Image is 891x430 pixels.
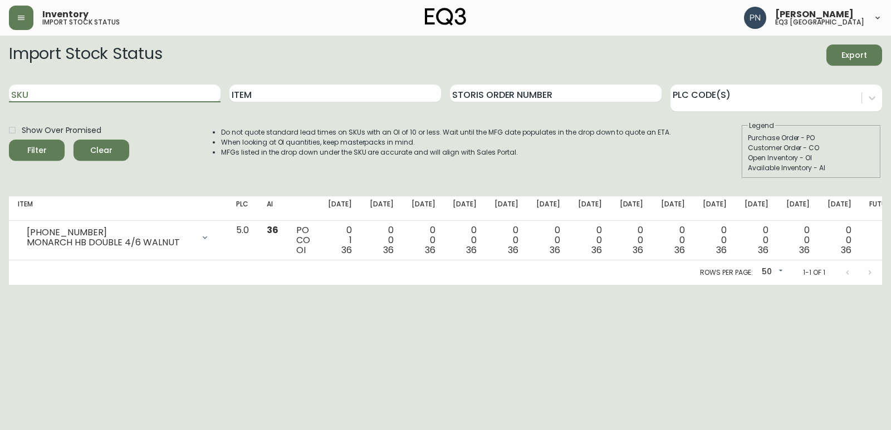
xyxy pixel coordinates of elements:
span: Clear [82,144,120,157]
div: 0 0 [578,225,602,255]
th: AI [258,196,287,221]
div: [PHONE_NUMBER] [27,228,194,238]
div: 0 0 [620,225,644,255]
div: Customer Order - CO [748,143,875,153]
div: Available Inventory - AI [748,163,875,173]
span: 36 [633,244,643,256]
div: 0 0 [370,225,394,255]
span: 36 [674,244,685,256]
th: [DATE] [361,196,403,221]
th: [DATE] [444,196,486,221]
div: MONARCH HB DOUBLE 4/6 WALNUT [27,238,194,248]
div: 0 0 [828,225,851,255]
img: logo [425,8,466,26]
span: 36 [716,244,727,256]
li: MFGs listed in the drop down under the SKU are accurate and will align with Sales Portal. [221,147,671,157]
img: 496f1288aca128e282dab2021d4f4334 [744,7,766,29]
th: Item [9,196,227,221]
span: [PERSON_NAME] [775,10,854,19]
div: PO CO [296,225,310,255]
th: [DATE] [694,196,736,221]
h2: Import Stock Status [9,45,162,66]
div: 0 0 [495,225,518,255]
legend: Legend [748,121,775,131]
span: 36 [841,244,851,256]
th: [DATE] [652,196,694,221]
li: When looking at OI quantities, keep masterpacks in mind. [221,137,671,147]
span: 36 [425,244,435,256]
div: Open Inventory - OI [748,153,875,163]
th: PLC [227,196,258,221]
th: [DATE] [319,196,361,221]
div: 0 0 [703,225,727,255]
th: [DATE] [403,196,444,221]
span: 36 [550,244,560,256]
th: [DATE] [486,196,527,221]
span: 36 [508,244,518,256]
button: Export [826,45,882,66]
p: Rows per page: [700,268,753,278]
div: 0 0 [453,225,477,255]
span: 36 [267,224,278,236]
span: 36 [591,244,602,256]
th: [DATE] [736,196,777,221]
div: Purchase Order - PO [748,133,875,143]
div: 0 1 [328,225,352,255]
div: 0 0 [661,225,685,255]
th: [DATE] [527,196,569,221]
button: Clear [74,140,129,161]
div: 0 0 [786,225,810,255]
div: 0 0 [412,225,435,255]
span: Inventory [42,10,89,19]
h5: eq3 [GEOGRAPHIC_DATA] [775,19,864,26]
span: 36 [341,244,352,256]
span: 36 [799,244,810,256]
span: Export [835,48,873,62]
span: OI [296,244,306,256]
th: [DATE] [611,196,653,221]
span: 36 [758,244,768,256]
td: 5.0 [227,221,258,260]
div: 50 [757,263,785,281]
p: 1-1 of 1 [803,268,825,278]
th: [DATE] [777,196,819,221]
th: [DATE] [819,196,860,221]
li: Do not quote standard lead times on SKUs with an OI of 10 or less. Wait until the MFG date popula... [221,127,671,137]
div: 0 0 [536,225,560,255]
h5: import stock status [42,19,120,26]
span: Show Over Promised [22,125,101,136]
button: Filter [9,140,65,161]
th: [DATE] [569,196,611,221]
div: 0 0 [745,225,768,255]
span: 36 [466,244,477,256]
span: 36 [383,244,394,256]
div: [PHONE_NUMBER]MONARCH HB DOUBLE 4/6 WALNUT [18,225,218,250]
